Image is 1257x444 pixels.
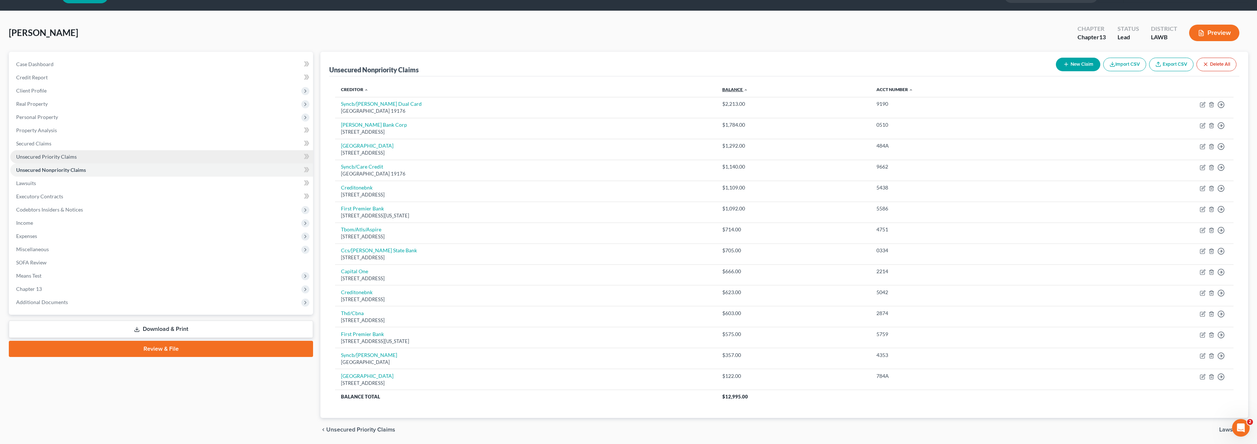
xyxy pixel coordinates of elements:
[876,121,1064,129] div: 0510
[16,87,47,94] span: Client Profile
[16,286,42,292] span: Chapter 13
[722,289,865,296] div: $623.00
[722,184,865,191] div: $1,109.00
[722,205,865,212] div: $1,092.00
[16,272,41,279] span: Means Test
[876,289,1064,296] div: 5042
[10,256,313,269] a: SOFA Review
[722,372,865,380] div: $122.00
[1149,58,1194,71] a: Export CSV
[341,310,364,316] a: Thd/Cbna
[1099,33,1106,40] span: 13
[1151,33,1177,41] div: LAWB
[16,140,51,147] span: Secured Claims
[16,299,68,305] span: Additional Documents
[326,427,395,433] span: Unsecured Priority Claims
[1196,58,1236,71] button: Delete All
[10,177,313,190] a: Lawsuits
[341,296,710,303] div: [STREET_ADDRESS]
[876,100,1064,108] div: 9190
[16,220,33,226] span: Income
[876,351,1064,359] div: 4353
[876,142,1064,149] div: 484A
[16,154,77,160] span: Unsecured Priority Claims
[341,289,373,295] a: Creditonebnk
[744,88,748,92] i: expand_less
[341,122,407,128] a: [PERSON_NAME] Bank Corp
[1219,427,1248,433] button: Lawsuits chevron_right
[722,100,865,108] div: $2,213.00
[722,121,865,129] div: $1,784.00
[1151,25,1177,33] div: District
[341,233,710,240] div: [STREET_ADDRESS]
[1219,427,1242,433] span: Lawsuits
[722,268,865,275] div: $666.00
[722,331,865,338] div: $575.00
[1232,419,1250,437] iframe: Intercom live chat
[876,87,913,92] a: Acct Number expand_less
[1103,58,1146,71] button: Import CSV
[876,205,1064,212] div: 5586
[722,87,748,92] a: Balance expand_less
[341,380,710,387] div: [STREET_ADDRESS]
[16,127,57,133] span: Property Analysis
[341,142,393,149] a: [GEOGRAPHIC_DATA]
[320,427,326,433] i: chevron_left
[341,129,710,136] div: [STREET_ADDRESS]
[16,74,48,80] span: Credit Report
[341,108,710,115] div: [GEOGRAPHIC_DATA] 19176
[10,150,313,163] a: Unsecured Priority Claims
[10,58,313,71] a: Case Dashboard
[341,101,422,107] a: Syncb/[PERSON_NAME] Dual Card
[320,427,395,433] button: chevron_left Unsecured Priority Claims
[16,61,54,67] span: Case Dashboard
[876,372,1064,380] div: 784A
[16,193,63,199] span: Executory Contracts
[722,226,865,233] div: $714.00
[876,331,1064,338] div: 5759
[722,247,865,254] div: $705.00
[341,254,710,261] div: [STREET_ADDRESS]
[1118,25,1139,33] div: Status
[1056,58,1100,71] button: New Claim
[722,351,865,359] div: $357.00
[341,87,368,92] a: Creditor expand_less
[341,359,710,366] div: [GEOGRAPHIC_DATA]
[341,338,710,345] div: [STREET_ADDRESS][US_STATE]
[909,88,913,92] i: expand_less
[9,321,313,338] a: Download & Print
[1247,419,1253,425] span: 2
[341,268,368,274] a: Capital One
[341,163,383,170] a: Syncb/Care Credit
[10,124,313,137] a: Property Analysis
[364,88,368,92] i: expand_less
[16,259,47,266] span: SOFA Review
[341,275,710,282] div: [STREET_ADDRESS]
[329,65,419,74] div: Unsecured Nonpriority Claims
[16,167,86,173] span: Unsecured Nonpriority Claims
[876,310,1064,317] div: 2874
[722,394,748,400] span: $12,995.00
[341,373,393,379] a: [GEOGRAPHIC_DATA]
[9,341,313,357] a: Review & File
[876,226,1064,233] div: 4751
[10,190,313,203] a: Executory Contracts
[876,247,1064,254] div: 0334
[16,180,36,186] span: Lawsuits
[16,114,58,120] span: Personal Property
[10,71,313,84] a: Credit Report
[341,212,710,219] div: [STREET_ADDRESS][US_STATE]
[341,191,710,198] div: [STREET_ADDRESS]
[341,352,397,358] a: Syncb/[PERSON_NAME]
[10,163,313,177] a: Unsecured Nonpriority Claims
[722,142,865,149] div: $1,292.00
[341,184,373,191] a: Creditonebnk
[16,246,49,252] span: Miscellaneous
[876,184,1064,191] div: 5438
[16,206,83,213] span: Codebtors Insiders & Notices
[16,233,37,239] span: Expenses
[1189,25,1239,41] button: Preview
[1078,25,1106,33] div: Chapter
[341,226,381,232] a: Tbom/Atls/Aspire
[1118,33,1139,41] div: Lead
